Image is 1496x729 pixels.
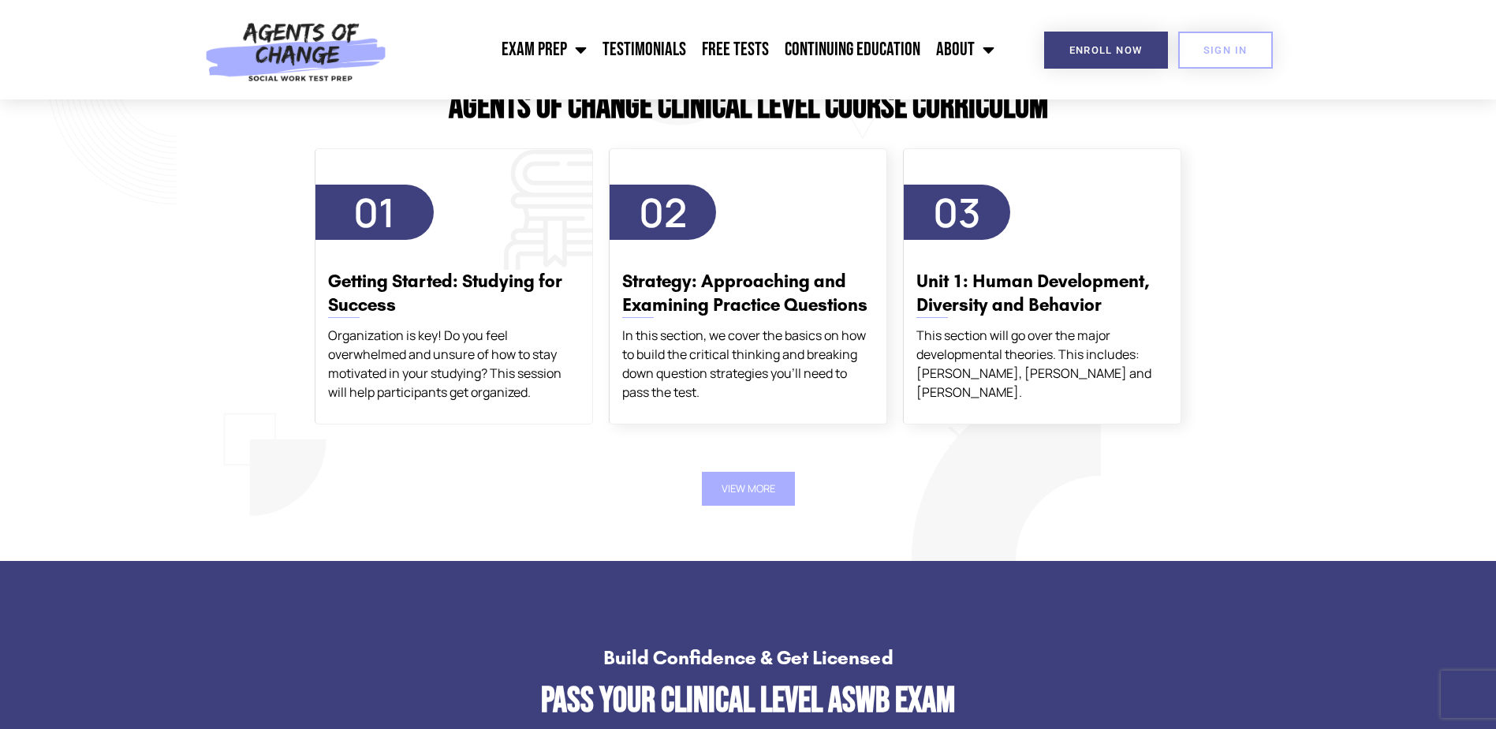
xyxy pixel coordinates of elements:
span: SIGN IN [1203,45,1248,55]
h3: Unit 1: Human Development, Diversity and Behavior [916,270,1168,317]
a: Testimonials [595,30,694,69]
a: Free Tests [694,30,777,69]
div: This section will go over the major developmental theories. This includes: [PERSON_NAME], [PERSON... [916,326,1168,402]
h3: Getting Started: Studying for Success [328,270,580,317]
a: Exam Prep [494,30,595,69]
h2: Agents of Change Clinical Level Course Curriculum [307,89,1190,125]
span: Enroll Now [1069,45,1143,55]
span: 03 [933,185,981,239]
nav: Menu [395,30,1002,69]
button: View More [702,472,795,506]
h3: Strategy: Approaching and Examining Practice Questions [622,270,874,317]
h2: Pass Your Clinical Level ASWB Exam [87,683,1409,719]
div: In this section, we cover the basics on how to build the critical thinking and breaking down ques... [622,326,874,402]
span: 01 [353,185,395,239]
a: Continuing Education [777,30,928,69]
a: Enroll Now [1044,32,1168,69]
span: 02 [639,185,687,239]
div: Organization is key! Do you feel overwhelmed and unsure of how to stay motivated in your studying... [328,326,580,402]
a: About [928,30,1002,69]
a: SIGN IN [1178,32,1273,69]
h4: Build Confidence & Get Licensed [87,648,1409,667]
